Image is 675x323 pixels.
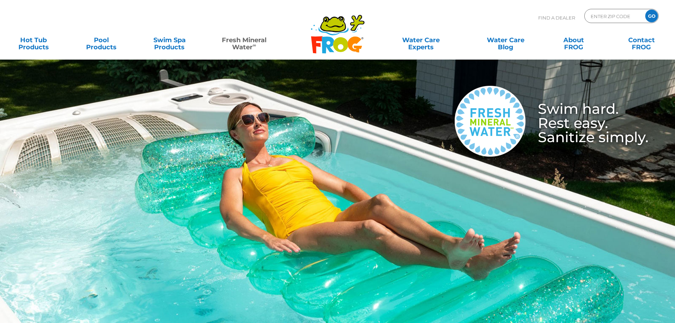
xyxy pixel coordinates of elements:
input: Zip Code Form [590,11,638,21]
a: Hot TubProducts [7,33,60,47]
a: Water CareExperts [378,33,464,47]
sup: ∞ [253,42,256,48]
a: Water CareBlog [479,33,532,47]
a: Fresh MineralWater∞ [211,33,277,47]
a: AboutFROG [547,33,600,47]
input: GO [645,10,658,22]
p: Find A Dealer [538,9,575,27]
h3: Swim hard. Rest easy. Sanitize simply. [525,102,648,144]
a: Swim SpaProducts [143,33,196,47]
a: PoolProducts [75,33,128,47]
a: ContactFROG [615,33,668,47]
